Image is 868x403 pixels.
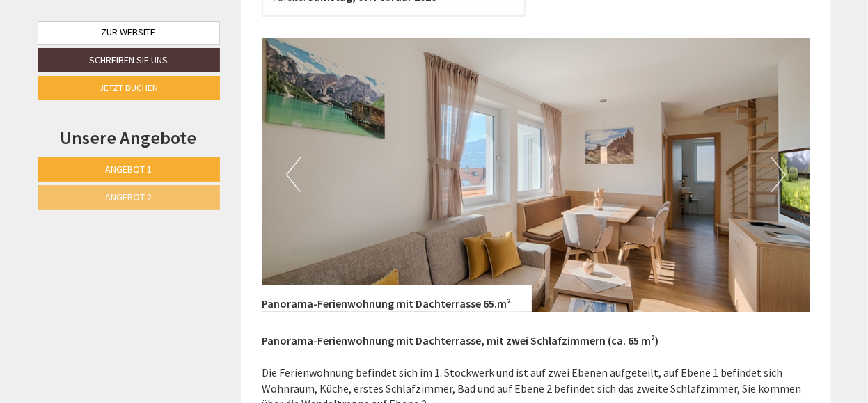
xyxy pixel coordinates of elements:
[22,41,215,52] div: Appartements [PERSON_NAME]
[249,11,299,35] div: [DATE]
[11,38,222,81] div: Guten Tag, wie können wir Ihnen helfen?
[262,285,532,312] div: Panorama-Ferienwohnung mit Dachterrasse 65.m²
[38,48,220,72] a: Schreiben Sie uns
[262,38,810,312] img: image
[22,68,215,78] small: 20:42
[38,76,220,100] a: Jetzt buchen
[771,157,786,192] button: Next
[105,163,152,175] span: Angebot 1
[473,367,549,391] button: Senden
[38,125,220,150] div: Unsere Angebote
[286,157,301,192] button: Previous
[38,21,220,45] a: Zur Website
[105,191,152,203] span: Angebot 2
[262,333,658,347] strong: Panorama-Ferienwohnung mit Dachterrasse, mit zwei Schlafzimmern (ca. 65 m²)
